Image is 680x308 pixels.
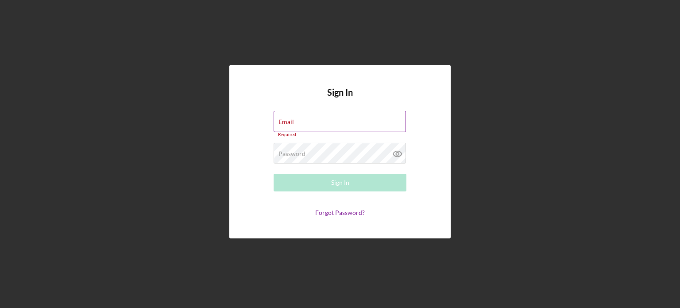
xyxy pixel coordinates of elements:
button: Sign In [274,174,406,191]
div: Sign In [331,174,349,191]
label: Password [278,150,305,157]
h4: Sign In [327,87,353,111]
a: Forgot Password? [315,209,365,216]
label: Email [278,118,294,125]
div: Required [274,132,406,137]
